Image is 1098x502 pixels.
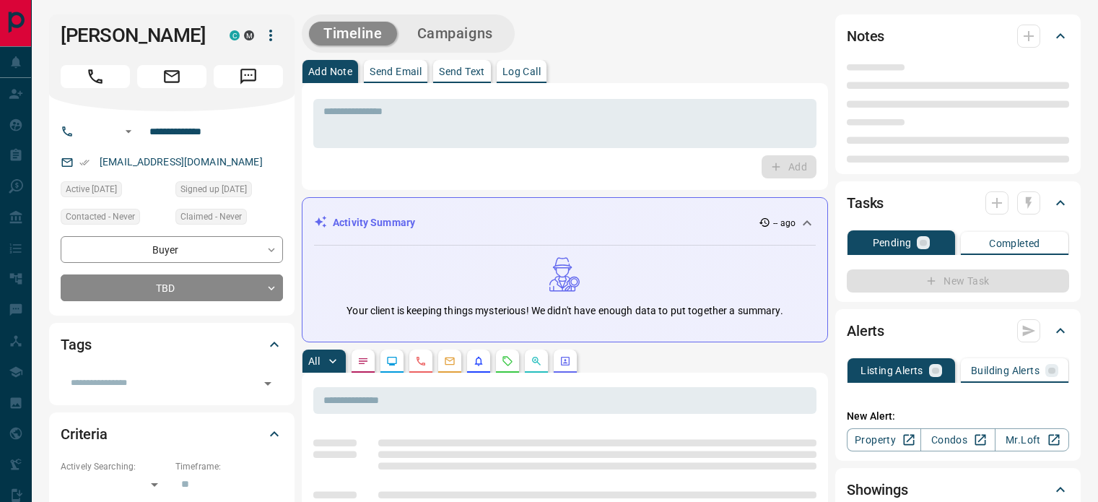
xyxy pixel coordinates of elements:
[473,355,484,367] svg: Listing Alerts
[531,355,542,367] svg: Opportunities
[995,428,1069,451] a: Mr.Loft
[559,355,571,367] svg: Agent Actions
[415,355,427,367] svg: Calls
[61,333,91,356] h2: Tags
[971,365,1040,376] p: Building Alerts
[847,319,884,342] h2: Alerts
[847,186,1069,220] div: Tasks
[860,365,923,376] p: Listing Alerts
[244,30,254,40] div: mrloft.ca
[180,182,247,196] span: Signed up [DATE]
[847,25,884,48] h2: Notes
[61,181,168,202] div: Mon Feb 12 2024
[847,428,921,451] a: Property
[847,478,908,501] h2: Showings
[333,215,415,230] p: Activity Summary
[439,66,485,77] p: Send Text
[61,423,108,446] h2: Criteria
[920,428,995,451] a: Condos
[386,355,398,367] svg: Lead Browsing Activity
[61,327,283,362] div: Tags
[61,236,283,263] div: Buyer
[444,355,456,367] svg: Emails
[214,65,283,88] span: Message
[61,460,168,473] p: Actively Searching:
[61,274,283,301] div: TBD
[502,355,513,367] svg: Requests
[314,209,816,236] div: Activity Summary-- ago
[175,181,283,202] div: Sun Jul 25 2010
[230,30,240,40] div: condos.ca
[309,22,397,46] button: Timeline
[847,191,884,215] h2: Tasks
[847,19,1069,53] div: Notes
[258,373,278,394] button: Open
[370,66,422,77] p: Send Email
[847,409,1069,424] p: New Alert:
[61,417,283,451] div: Criteria
[347,303,783,319] p: Your client is keeping things mysterious! We didn't have enough data to put together a summary.
[120,123,137,140] button: Open
[308,66,352,77] p: Add Note
[79,157,90,168] svg: Email Verified
[100,156,263,168] a: [EMAIL_ADDRESS][DOMAIN_NAME]
[180,209,242,224] span: Claimed - Never
[66,182,117,196] span: Active [DATE]
[308,356,320,366] p: All
[61,65,130,88] span: Call
[66,209,135,224] span: Contacted - Never
[137,65,206,88] span: Email
[61,24,208,47] h1: [PERSON_NAME]
[873,238,912,248] p: Pending
[989,238,1040,248] p: Completed
[175,460,283,473] p: Timeframe:
[502,66,541,77] p: Log Call
[357,355,369,367] svg: Notes
[773,217,796,230] p: -- ago
[847,313,1069,348] div: Alerts
[403,22,507,46] button: Campaigns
